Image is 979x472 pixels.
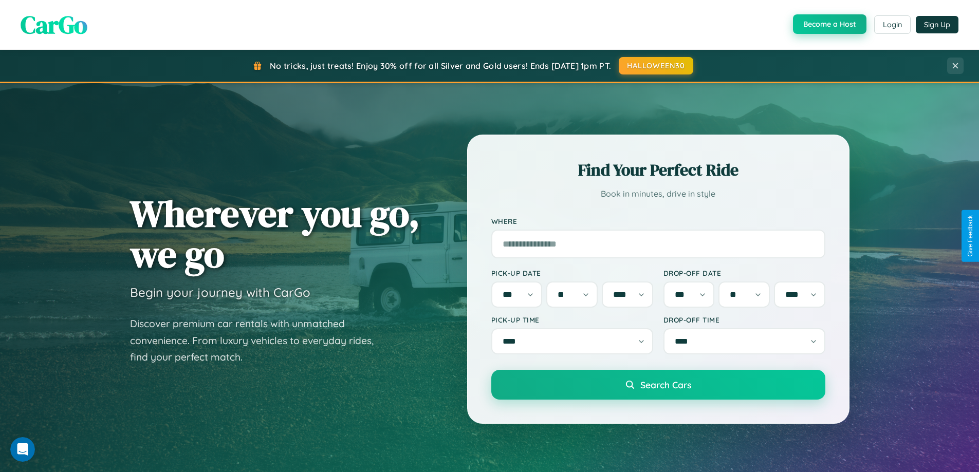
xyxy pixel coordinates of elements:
h2: Find Your Perfect Ride [491,159,825,181]
button: Sign Up [916,16,958,33]
button: Search Cars [491,370,825,400]
h1: Wherever you go, we go [130,193,420,274]
span: No tricks, just treats! Enjoy 30% off for all Silver and Gold users! Ends [DATE] 1pm PT. [270,61,611,71]
label: Drop-off Date [663,269,825,277]
button: Become a Host [793,14,866,34]
button: HALLOWEEN30 [619,57,693,74]
button: Login [874,15,911,34]
label: Where [491,217,825,225]
label: Pick-up Date [491,269,653,277]
iframe: Intercom live chat [10,437,35,462]
label: Drop-off Time [663,315,825,324]
p: Discover premium car rentals with unmatched convenience. From luxury vehicles to everyday rides, ... [130,315,387,366]
span: CarGo [21,8,87,42]
span: Search Cars [640,379,691,390]
p: Book in minutes, drive in style [491,186,825,201]
label: Pick-up Time [491,315,653,324]
h3: Begin your journey with CarGo [130,285,310,300]
div: Give Feedback [967,215,974,257]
